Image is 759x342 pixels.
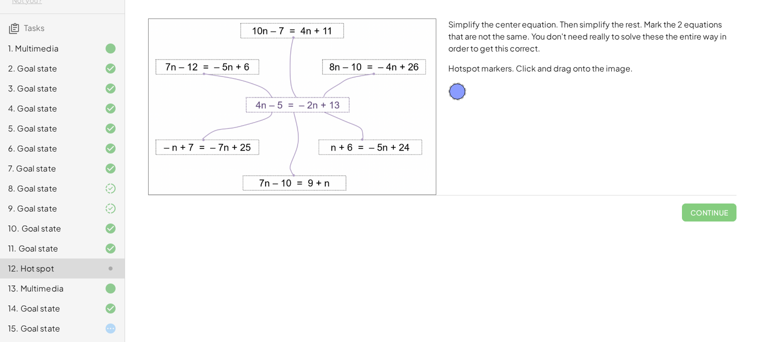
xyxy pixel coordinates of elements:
[105,202,117,214] i: Task finished and part of it marked as correct.
[105,162,117,174] i: Task finished and correct.
[8,242,89,254] div: 11. Goal state
[8,222,89,234] div: 10. Goal state
[8,42,89,54] div: 1. Multimedia
[105,262,117,274] i: Task not started.
[8,62,89,74] div: 2. Goal state
[105,82,117,94] i: Task finished and correct.
[8,182,89,194] div: 8. Goal state
[105,222,117,234] i: Task finished and correct.
[105,122,117,134] i: Task finished and correct.
[8,122,89,134] div: 5. Goal state
[105,102,117,114] i: Task finished and correct.
[105,42,117,54] i: Task finished.
[8,102,89,114] div: 4. Goal state
[105,322,117,334] i: Task started.
[8,202,89,214] div: 9. Goal state
[8,162,89,174] div: 7. Goal state
[8,322,89,334] div: 15. Goal state
[105,302,117,314] i: Task finished and correct.
[8,282,89,294] div: 13. Multimedia
[105,182,117,194] i: Task finished and part of it marked as correct.
[8,262,89,274] div: 12. Hot spot
[148,18,436,195] img: 9c61098e0671dfb2c099ebfe69152b1a7363d2613c437f33b65ea7f2429f8be3.png
[105,62,117,74] i: Task finished and correct.
[448,18,736,54] p: Simplify the center equation. Then simplify the rest. Mark the 2 equations that are not the same....
[105,282,117,294] i: Task finished.
[8,142,89,154] div: 6. Goal state
[105,242,117,254] i: Task finished and correct.
[8,302,89,314] div: 14. Goal state
[8,82,89,94] div: 3. Goal state
[24,22,45,33] span: Tasks
[448,62,736,74] p: Hotspot markers. Click and drag onto the image.
[105,142,117,154] i: Task finished and correct.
